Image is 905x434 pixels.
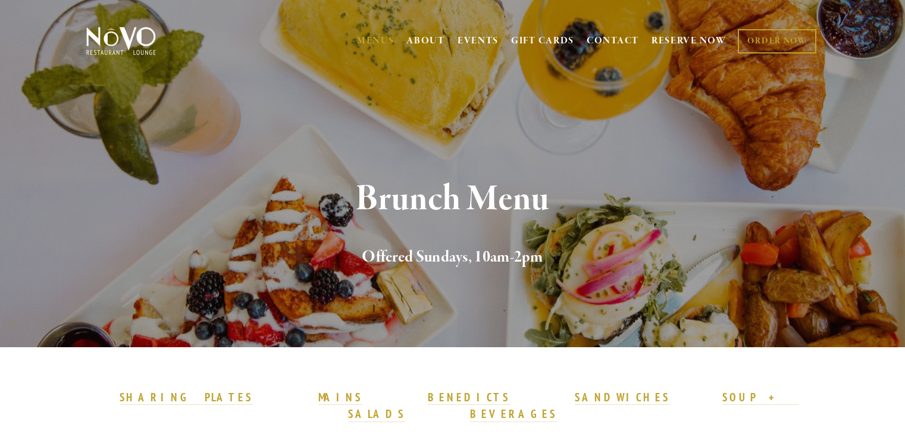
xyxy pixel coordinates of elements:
a: CONTACT [587,30,639,52]
h1: Brunch Menu [106,180,800,219]
a: SOUP + SALADS [348,390,798,422]
a: ABOUT [406,35,445,47]
strong: SHARING PLATES [120,390,253,404]
a: SHARING PLATES [120,390,253,405]
h2: Offered Sundays, 10am-2pm [106,245,800,270]
strong: SANDWICHES [575,390,670,404]
strong: BEVERAGES [470,407,557,421]
strong: MAINS [318,390,363,404]
img: Novo Restaurant &amp; Lounge [84,26,158,56]
a: ORDER NOW [738,29,816,54]
a: EVENTS [458,35,499,47]
a: SANDWICHES [575,390,670,405]
a: BENEDICTS [428,390,510,405]
a: RESERVE NOW [652,30,726,52]
strong: BENEDICTS [428,390,510,404]
a: BEVERAGES [470,407,557,422]
a: MENUS [357,35,394,47]
a: GIFT CARDS [511,30,574,52]
a: MAINS [318,390,363,405]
